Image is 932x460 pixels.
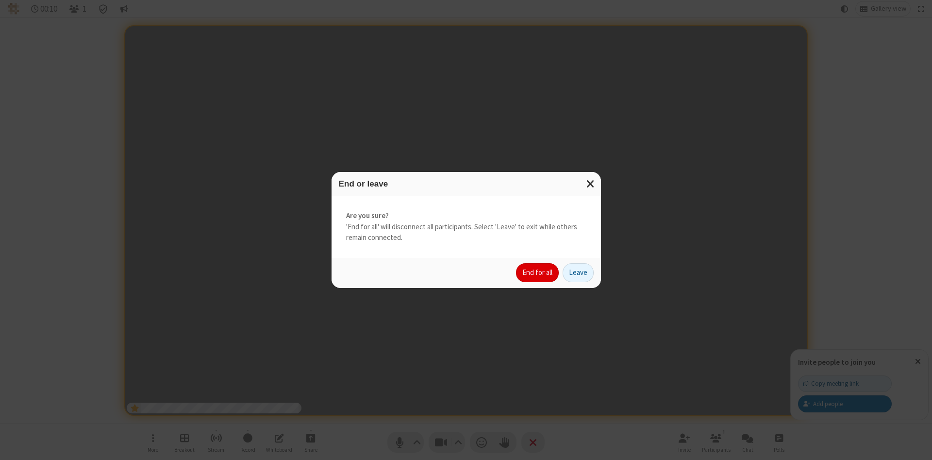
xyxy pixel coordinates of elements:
[332,196,601,258] div: 'End for all' will disconnect all participants. Select 'Leave' to exit while others remain connec...
[516,263,559,283] button: End for all
[581,172,601,196] button: Close modal
[339,179,594,188] h3: End or leave
[563,263,594,283] button: Leave
[346,210,586,221] strong: Are you sure?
